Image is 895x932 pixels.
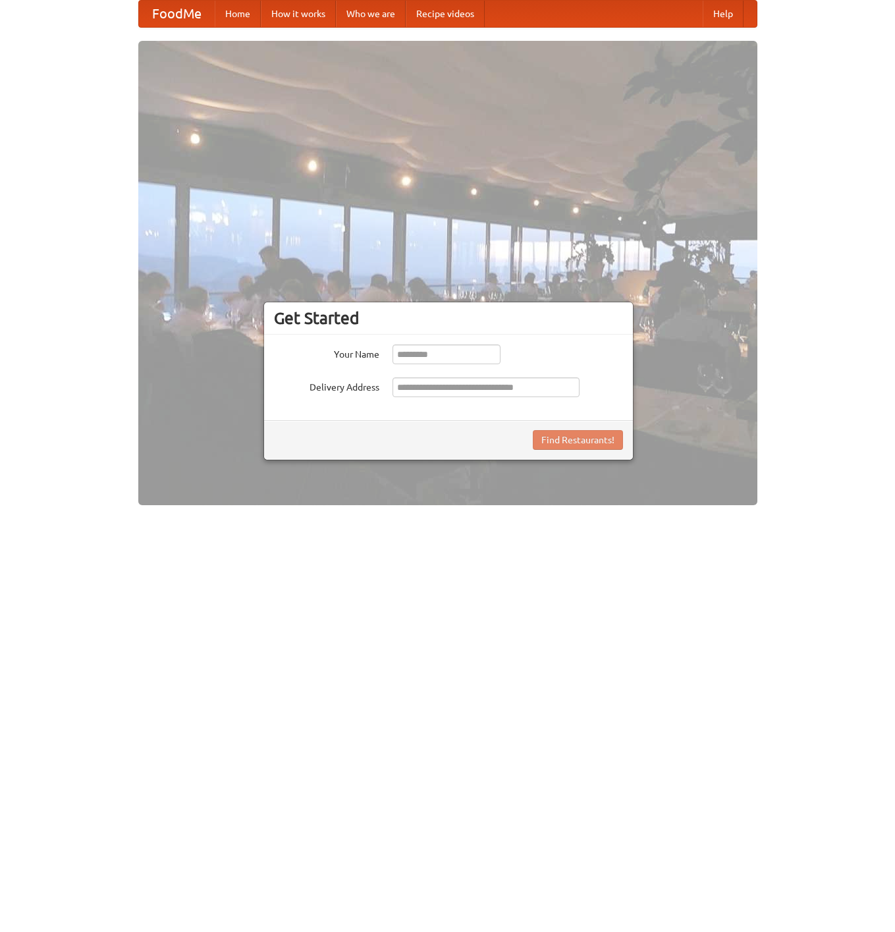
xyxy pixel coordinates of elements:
[261,1,336,27] a: How it works
[533,430,623,450] button: Find Restaurants!
[336,1,406,27] a: Who we are
[274,308,623,328] h3: Get Started
[274,344,379,361] label: Your Name
[703,1,744,27] a: Help
[139,1,215,27] a: FoodMe
[406,1,485,27] a: Recipe videos
[215,1,261,27] a: Home
[274,377,379,394] label: Delivery Address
